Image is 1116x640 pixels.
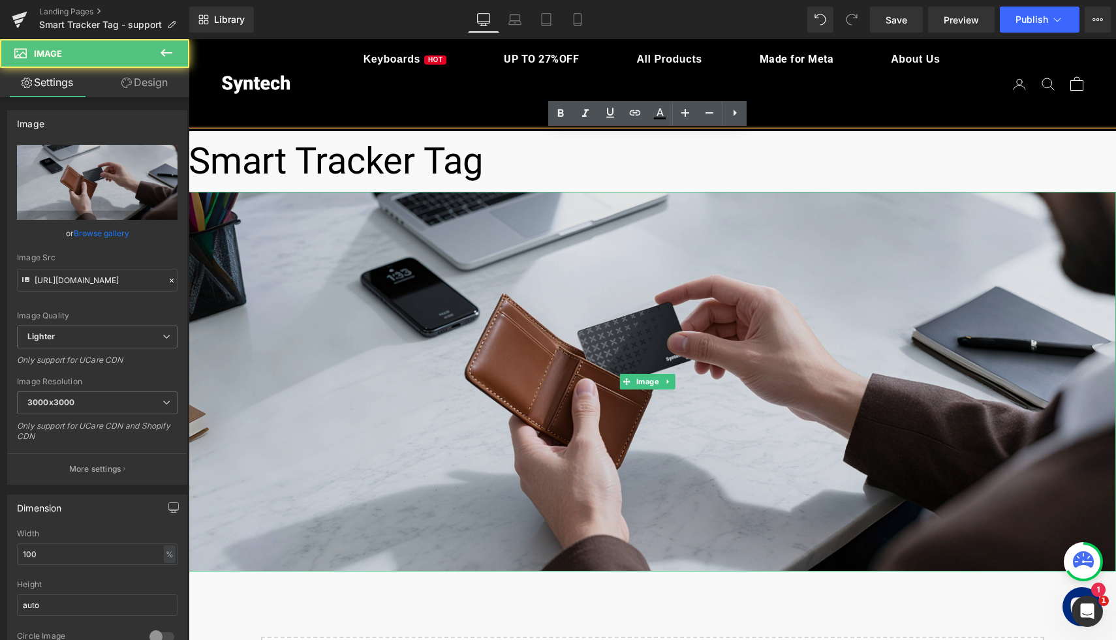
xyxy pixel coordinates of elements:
[445,335,473,350] span: Image
[17,594,178,616] input: auto
[823,37,896,53] nav: Secondary navigation
[510,48,559,92] summary: Supports
[886,13,907,27] span: Save
[74,222,129,245] a: Browse gallery
[189,7,254,33] a: New Library
[473,335,486,350] a: Expand / Collapse
[39,7,189,17] a: Landing Pages
[39,20,162,30] span: Smart Tracker Tag - support
[562,7,593,33] a: Mobile
[34,48,62,59] span: Image
[499,7,531,33] a: Laptop
[1072,596,1103,627] iframe: Intercom live chat
[928,7,995,33] a: Preview
[17,311,178,320] div: Image Quality
[1000,7,1079,33] button: Publish
[164,545,176,563] div: %
[17,111,44,129] div: Image
[214,14,245,25] span: Library
[27,331,55,341] b: Lighter
[236,16,258,25] span: HOT
[468,7,499,33] a: Desktop
[8,453,187,484] button: More settings
[17,529,178,538] div: Width
[69,463,121,475] p: More settings
[1098,596,1109,606] span: 1
[1085,7,1111,33] button: More
[839,7,865,33] button: Redo
[17,269,178,292] input: Link
[27,397,74,407] b: 3000x3000
[17,377,178,386] div: Image Resolution
[17,495,62,513] div: Dimension
[807,7,833,33] button: Undo
[17,580,178,589] div: Height
[531,7,562,33] a: Tablet
[1015,14,1048,25] span: Publish
[17,226,178,240] div: or
[17,253,178,262] div: Image Src
[97,68,192,97] a: Design
[17,421,178,450] div: Only support for UCare CDN and Shopify CDN
[944,13,979,27] span: Preview
[17,355,178,374] div: Only support for UCare CDN
[17,543,178,565] input: auto
[367,48,453,92] a: Business Partner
